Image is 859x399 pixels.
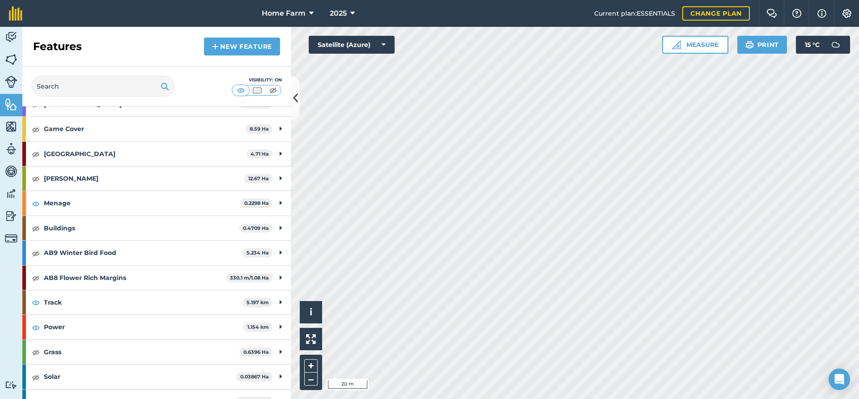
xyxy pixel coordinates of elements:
strong: 0.2092 Ha [244,101,269,107]
img: svg+xml;base64,PD94bWwgdmVyc2lvbj0iMS4wIiBlbmNvZGluZz0idXRmLTgiPz4KPCEtLSBHZW5lcmF0b3I6IEFkb2JlIE... [5,76,17,88]
button: Satellite (Azure) [309,36,395,54]
img: svg+xml;base64,PHN2ZyB4bWxucz0iaHR0cDovL3d3dy53My5vcmcvMjAwMC9zdmciIHdpZHRoPSIxOCIgaGVpZ2h0PSIyNC... [32,272,40,283]
a: New feature [204,38,280,55]
img: svg+xml;base64,PHN2ZyB4bWxucz0iaHR0cDovL3d3dy53My5vcmcvMjAwMC9zdmciIHdpZHRoPSI1NiIgaGVpZ2h0PSI2MC... [5,98,17,111]
img: svg+xml;base64,PD94bWwgdmVyc2lvbj0iMS4wIiBlbmNvZGluZz0idXRmLTgiPz4KPCEtLSBHZW5lcmF0b3I6IEFkb2JlIE... [5,232,17,245]
strong: 8.59 Ha [250,126,269,132]
img: svg+xml;base64,PHN2ZyB4bWxucz0iaHR0cDovL3d3dy53My5vcmcvMjAwMC9zdmciIHdpZHRoPSIxOCIgaGVpZ2h0PSIyNC... [32,372,40,382]
img: svg+xml;base64,PHN2ZyB4bWxucz0iaHR0cDovL3d3dy53My5vcmcvMjAwMC9zdmciIHdpZHRoPSIxOCIgaGVpZ2h0PSIyNC... [32,322,40,333]
img: svg+xml;base64,PHN2ZyB4bWxucz0iaHR0cDovL3d3dy53My5vcmcvMjAwMC9zdmciIHdpZHRoPSI1MCIgaGVpZ2h0PSI0MC... [251,86,263,95]
button: – [304,373,318,386]
div: [PERSON_NAME]12.67 Ha [22,166,291,191]
div: Buildings0.4709 Ha [22,216,291,240]
img: svg+xml;base64,PHN2ZyB4bWxucz0iaHR0cDovL3d3dy53My5vcmcvMjAwMC9zdmciIHdpZHRoPSIxOCIgaGVpZ2h0PSIyNC... [32,149,40,159]
img: svg+xml;base64,PD94bWwgdmVyc2lvbj0iMS4wIiBlbmNvZGluZz0idXRmLTgiPz4KPCEtLSBHZW5lcmF0b3I6IEFkb2JlIE... [5,165,17,178]
strong: 5.197 km [247,299,269,306]
div: Power1.154 km [22,315,291,339]
strong: 0.2298 Ha [244,200,269,206]
div: AB9 Winter Bird Food5.234 Ha [22,241,291,265]
div: [GEOGRAPHIC_DATA]4.71 Ha [22,142,291,166]
img: svg+xml;base64,PHN2ZyB4bWxucz0iaHR0cDovL3d3dy53My5vcmcvMjAwMC9zdmciIHdpZHRoPSI1NiIgaGVpZ2h0PSI2MC... [5,120,17,133]
img: svg+xml;base64,PHN2ZyB4bWxucz0iaHR0cDovL3d3dy53My5vcmcvMjAwMC9zdmciIHdpZHRoPSIxOCIgaGVpZ2h0PSIyNC... [32,223,40,233]
strong: 0.4709 Ha [243,225,269,231]
div: Menage0.2298 Ha [22,191,291,215]
img: svg+xml;base64,PHN2ZyB4bWxucz0iaHR0cDovL3d3dy53My5vcmcvMjAwMC9zdmciIHdpZHRoPSIxOCIgaGVpZ2h0PSIyNC... [32,198,40,209]
strong: Buildings [44,216,239,240]
img: svg+xml;base64,PHN2ZyB4bWxucz0iaHR0cDovL3d3dy53My5vcmcvMjAwMC9zdmciIHdpZHRoPSIxOCIgaGVpZ2h0PSIyNC... [32,124,40,135]
img: svg+xml;base64,PD94bWwgdmVyc2lvbj0iMS4wIiBlbmNvZGluZz0idXRmLTgiPz4KPCEtLSBHZW5lcmF0b3I6IEFkb2JlIE... [5,142,17,156]
strong: Game Cover [44,117,246,141]
img: Ruler icon [672,40,681,49]
div: Grass0.6396 Ha [22,340,291,364]
span: i [310,306,312,318]
img: A question mark icon [791,9,802,18]
button: 15 °C [796,36,850,54]
img: svg+xml;base64,PHN2ZyB4bWxucz0iaHR0cDovL3d3dy53My5vcmcvMjAwMC9zdmciIHdpZHRoPSIxOCIgaGVpZ2h0PSIyNC... [32,248,40,259]
strong: 1.154 km [247,324,269,330]
strong: 330.1 m / 1.08 Ha [230,275,269,281]
img: svg+xml;base64,PD94bWwgdmVyc2lvbj0iMS4wIiBlbmNvZGluZz0idXRmLTgiPz4KPCEtLSBHZW5lcmF0b3I6IEFkb2JlIE... [5,30,17,44]
img: svg+xml;base64,PD94bWwgdmVyc2lvbj0iMS4wIiBlbmNvZGluZz0idXRmLTgiPz4KPCEtLSBHZW5lcmF0b3I6IEFkb2JlIE... [5,381,17,389]
span: Current plan : ESSENTIALS [594,8,675,18]
input: Search [31,76,174,97]
img: svg+xml;base64,PHN2ZyB4bWxucz0iaHR0cDovL3d3dy53My5vcmcvMjAwMC9zdmciIHdpZHRoPSIxOSIgaGVpZ2h0PSIyNC... [745,39,754,50]
button: + [304,359,318,373]
strong: 5.234 Ha [247,250,269,256]
strong: Solar [44,365,236,389]
img: svg+xml;base64,PD94bWwgdmVyc2lvbj0iMS4wIiBlbmNvZGluZz0idXRmLTgiPz4KPCEtLSBHZW5lcmF0b3I6IEFkb2JlIE... [5,187,17,200]
img: svg+xml;base64,PHN2ZyB4bWxucz0iaHR0cDovL3d3dy53My5vcmcvMjAwMC9zdmciIHdpZHRoPSIxOSIgaGVpZ2h0PSIyNC... [161,81,169,92]
button: Print [737,36,787,54]
span: 15 ° C [805,36,820,54]
img: A cog icon [842,9,852,18]
img: svg+xml;base64,PHN2ZyB4bWxucz0iaHR0cDovL3d3dy53My5vcmcvMjAwMC9zdmciIHdpZHRoPSI1MCIgaGVpZ2h0PSI0MC... [235,86,247,95]
strong: Power [44,315,243,339]
img: svg+xml;base64,PHN2ZyB4bWxucz0iaHR0cDovL3d3dy53My5vcmcvMjAwMC9zdmciIHdpZHRoPSIxOCIgaGVpZ2h0PSIyNC... [32,347,40,357]
strong: Grass [44,340,239,364]
img: fieldmargin Logo [9,6,22,21]
button: i [300,301,322,323]
div: AB8 Flower Rich Margins330.1 m/1.08 Ha [22,266,291,290]
strong: 0.03867 Ha [240,374,269,380]
strong: [PERSON_NAME] [44,166,244,191]
img: svg+xml;base64,PHN2ZyB4bWxucz0iaHR0cDovL3d3dy53My5vcmcvMjAwMC9zdmciIHdpZHRoPSI1MCIgaGVpZ2h0PSI0MC... [268,86,279,95]
div: Track5.197 km [22,290,291,314]
div: Open Intercom Messenger [829,369,850,390]
strong: Menage [44,191,240,215]
img: svg+xml;base64,PD94bWwgdmVyc2lvbj0iMS4wIiBlbmNvZGluZz0idXRmLTgiPz4KPCEtLSBHZW5lcmF0b3I6IEFkb2JlIE... [5,209,17,223]
strong: 4.71 Ha [251,151,269,157]
img: svg+xml;base64,PHN2ZyB4bWxucz0iaHR0cDovL3d3dy53My5vcmcvMjAwMC9zdmciIHdpZHRoPSIxOCIgaGVpZ2h0PSIyNC... [32,173,40,184]
strong: AB9 Winter Bird Food [44,241,242,265]
img: svg+xml;base64,PHN2ZyB4bWxucz0iaHR0cDovL3d3dy53My5vcmcvMjAwMC9zdmciIHdpZHRoPSI1NiIgaGVpZ2h0PSI2MC... [5,53,17,66]
div: Visibility: On [232,76,282,84]
img: Four arrows, one pointing top left, one top right, one bottom right and the last bottom left [306,334,316,344]
strong: 12.67 Ha [248,175,269,182]
strong: AB8 Flower Rich Margins [44,266,226,290]
strong: [GEOGRAPHIC_DATA] [44,142,247,166]
button: Measure [662,36,728,54]
img: svg+xml;base64,PHN2ZyB4bWxucz0iaHR0cDovL3d3dy53My5vcmcvMjAwMC9zdmciIHdpZHRoPSIxNCIgaGVpZ2h0PSIyNC... [212,41,218,52]
a: Change plan [682,6,750,21]
img: svg+xml;base64,PHN2ZyB4bWxucz0iaHR0cDovL3d3dy53My5vcmcvMjAwMC9zdmciIHdpZHRoPSIxOCIgaGVpZ2h0PSIyNC... [32,297,40,308]
span: 2025 [330,8,347,19]
img: svg+xml;base64,PHN2ZyB4bWxucz0iaHR0cDovL3d3dy53My5vcmcvMjAwMC9zdmciIHdpZHRoPSIxNyIgaGVpZ2h0PSIxNy... [817,8,826,19]
strong: Track [44,290,242,314]
img: svg+xml;base64,PD94bWwgdmVyc2lvbj0iMS4wIiBlbmNvZGluZz0idXRmLTgiPz4KPCEtLSBHZW5lcmF0b3I6IEFkb2JlIE... [827,36,845,54]
div: Game Cover8.59 Ha [22,117,291,141]
span: Home Farm [262,8,306,19]
div: Solar0.03867 Ha [22,365,291,389]
img: Two speech bubbles overlapping with the left bubble in the forefront [766,9,777,18]
strong: 0.6396 Ha [243,349,269,355]
h2: Features [33,39,82,54]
